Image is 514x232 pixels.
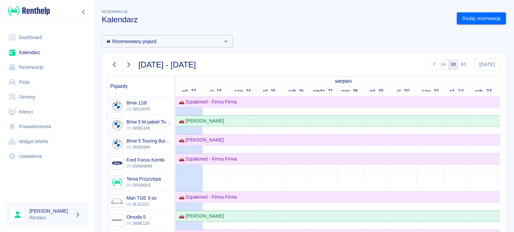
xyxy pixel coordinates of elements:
[29,214,72,221] p: Rentaro
[126,220,150,226] p: SK8E120
[340,86,359,96] a: 18 sierpnia 2025
[180,86,198,96] a: 12 sierpnia 2025
[333,76,353,86] a: 12 sierpnia 2025
[176,118,224,125] div: 🚗 [PERSON_NAME]
[5,104,89,120] a: Klienci
[176,137,224,144] div: 🚗 [PERSON_NAME]
[111,215,122,226] img: Image
[430,59,438,70] button: 7 dni
[126,106,150,112] p: SK216VX
[448,59,458,70] button: 30 dni
[287,86,306,96] a: 16 sierpnia 2025
[474,58,500,71] button: [DATE]
[29,208,72,214] h6: [PERSON_NAME]
[126,195,156,201] h6: Man TGE 9 os
[111,100,122,111] img: Image
[126,214,150,220] h6: Omoda 5
[111,196,122,207] img: Image
[5,149,89,164] a: Ustawienia
[176,98,237,105] div: 🚗 Szpakmed - Firma Firma
[457,12,506,25] a: Dodaj rezerwację
[8,5,50,16] img: Renthelp logo
[126,176,161,182] h6: Tema Przyczepa
[233,86,253,96] a: 14 sierpnia 2025
[420,86,440,96] a: 21 sierpnia 2025
[126,157,165,163] h6: Ford Focus Kombi
[139,60,196,69] h3: [DATE] - [DATE]
[176,213,224,220] div: 🚗 [PERSON_NAME]
[126,182,161,188] p: SRS90XS
[126,138,172,144] h6: Bmw 5 Touring Buissnes
[395,86,411,96] a: 20 sierpnia 2025
[5,30,89,45] a: Dashboard
[312,86,334,96] a: 17 sierpnia 2025
[126,125,172,131] p: SK6G146
[126,119,172,125] h6: Bmw 5 M pakiet Touring
[458,59,468,70] button: 60 dni
[176,156,237,163] div: 🚗 Szpakmed - Firma Firma
[126,163,165,169] p: DW9AW96
[176,194,237,201] div: 🚗 Szpakmed - Firma Firma
[438,59,448,70] button: 14 dni
[111,120,122,131] img: Image
[368,86,385,96] a: 19 sierpnia 2025
[102,10,128,14] span: Rezerwacje
[111,139,122,150] img: Image
[221,37,231,46] button: Otwórz
[5,45,89,60] a: Kalendarz
[126,201,156,207] p: SL3122J
[5,134,89,149] a: Widget WWW
[5,60,89,75] a: Rezerwacje
[5,119,89,134] a: Powiadomienia
[5,75,89,90] a: Flota
[111,158,122,169] img: Image
[448,86,465,96] a: 22 sierpnia 2025
[126,99,150,106] h6: Bmw 118i
[208,86,224,96] a: 13 sierpnia 2025
[5,5,50,16] a: Renthelp logo
[102,15,451,24] h3: Kalendarz
[126,144,172,150] p: SK6G844
[111,177,122,188] img: Image
[110,83,128,89] span: Pojazdy
[104,37,220,45] input: Wyszukaj i wybierz pojazdy...
[261,86,278,96] a: 15 sierpnia 2025
[474,86,494,96] a: 23 sierpnia 2025
[79,8,89,16] button: Zwiń nawigację
[5,89,89,104] a: Serwisy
